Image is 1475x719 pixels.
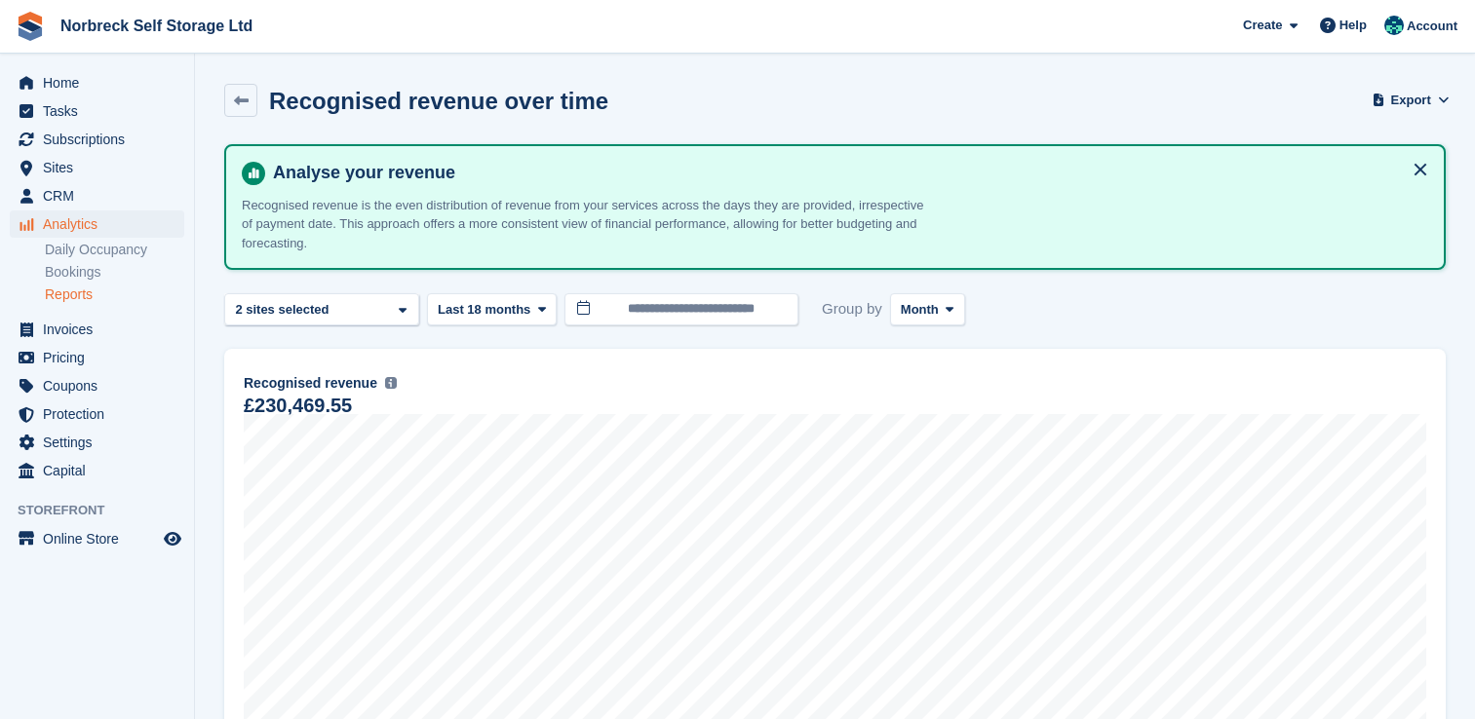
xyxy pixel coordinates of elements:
[53,10,260,42] a: Norbreck Self Storage Ltd
[43,69,160,96] span: Home
[43,344,160,371] span: Pricing
[265,162,1428,184] h4: Analyse your revenue
[43,457,160,484] span: Capital
[10,400,184,428] a: menu
[1407,17,1457,36] span: Account
[43,210,160,238] span: Analytics
[43,429,160,456] span: Settings
[385,377,397,389] img: icon-info-grey-7440780725fd019a000dd9b08b2336e03edf1995a4989e88bcd33f0948082b44.svg
[244,373,377,394] span: Recognised revenue
[232,300,336,320] div: 2 sites selected
[244,397,352,414] div: £230,469.55
[10,154,184,181] a: menu
[1339,16,1367,35] span: Help
[10,525,184,552] a: menu
[43,126,160,153] span: Subscriptions
[427,293,557,325] button: Last 18 months
[10,182,184,209] a: menu
[10,126,184,153] a: menu
[16,12,45,41] img: stora-icon-8386f47178a22dfd0bd8f6a31ec36ba5ce8667c1dd55bd0f319d3a0aa187defe.svg
[1384,16,1404,35] img: Sally King
[10,457,184,484] a: menu
[10,429,184,456] a: menu
[43,97,160,125] span: Tasks
[43,525,160,552] span: Online Store
[822,293,882,325] span: Group by
[890,293,965,325] button: Month
[10,69,184,96] a: menu
[1376,84,1446,116] button: Export
[161,527,184,550] a: Preview store
[43,372,160,399] span: Coupons
[269,88,608,114] h2: Recognised revenue over time
[43,400,160,428] span: Protection
[43,154,160,181] span: Sites
[45,285,184,304] a: Reports
[10,344,184,371] a: menu
[45,263,184,282] a: Bookings
[45,241,184,259] a: Daily Occupancy
[10,316,184,343] a: menu
[242,196,924,253] p: Recognised revenue is the even distribution of revenue from your services across the days they ar...
[43,182,160,209] span: CRM
[10,372,184,399] a: menu
[1243,16,1282,35] span: Create
[10,210,184,238] a: menu
[438,300,530,320] span: Last 18 months
[43,316,160,343] span: Invoices
[1391,91,1431,110] span: Export
[10,97,184,125] a: menu
[18,501,194,520] span: Storefront
[901,300,939,320] span: Month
